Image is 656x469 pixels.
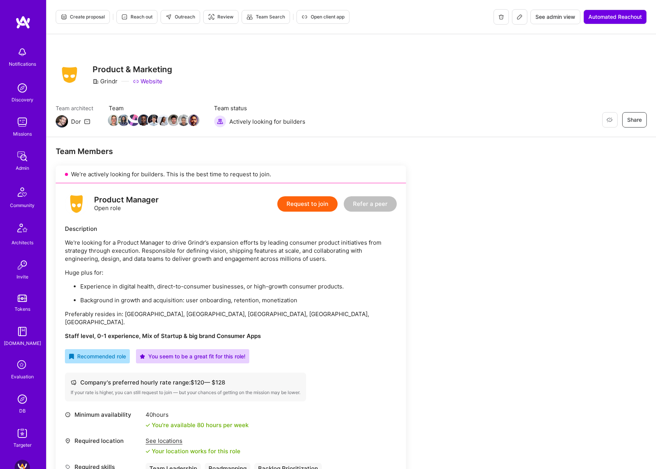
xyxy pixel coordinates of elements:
img: discovery [15,80,30,96]
span: See admin view [535,13,575,21]
div: Company's preferred hourly rate range: $ 120 — $ 128 [71,378,300,386]
img: logo [65,192,88,215]
div: Missions [13,130,32,138]
div: If your rate is higher, you can still request to join — but your chances of getting on the missio... [71,389,300,396]
button: Create proposal [56,10,110,24]
img: Admin Search [15,391,30,407]
a: Team Member Avatar [179,114,189,127]
img: bell [15,45,30,60]
img: Team Member Avatar [178,114,189,126]
a: Team Member Avatar [189,114,199,127]
i: icon RecommendedBadge [69,354,74,359]
i: icon CompanyGray [93,78,99,85]
button: Automated Reachout [583,10,647,24]
span: Open client app [301,13,345,20]
span: Team Search [247,13,285,20]
img: Team Member Avatar [138,114,149,126]
img: Invite [15,257,30,273]
img: guide book [15,324,30,339]
i: icon PurpleStar [140,354,145,359]
div: Admin [16,164,29,172]
div: Team Members [56,146,406,156]
img: Team Member Avatar [168,114,179,126]
a: Team Member Avatar [119,114,129,127]
img: Team Member Avatar [118,114,129,126]
button: Review [203,10,239,24]
a: Website [133,77,162,85]
i: icon Proposal [61,14,67,20]
img: Team Member Avatar [148,114,159,126]
p: Background in growth and acquisition: user onboarding, retention, monetization [80,296,397,304]
div: 40 hours [146,411,248,419]
button: Request to join [277,196,338,212]
h3: Product & Marketing [93,65,172,74]
strong: Staff level, 0-1 experience, Mix of Startup & big brand Consumer Apps [65,332,261,340]
span: Team status [214,104,305,112]
button: See admin view [530,10,580,24]
img: Skill Targeter [15,426,30,441]
i: icon Cash [71,380,76,385]
button: Refer a peer [344,196,397,212]
span: Reach out [121,13,152,20]
span: Team [109,104,199,112]
a: Team Member Avatar [149,114,159,127]
div: Invite [17,273,28,281]
p: Huge plus for: [65,268,397,277]
span: Team architect [56,104,93,112]
div: Grindr [93,77,118,85]
img: tokens [18,295,27,302]
div: See locations [146,437,240,445]
span: Automated Reachout [588,13,642,21]
span: Actively looking for builders [229,118,305,126]
i: icon SelectionTeam [15,358,30,373]
a: Team Member Avatar [169,114,179,127]
div: Required location [65,437,142,445]
button: Open client app [297,10,350,24]
i: icon Check [146,423,150,428]
img: Team Member Avatar [158,114,169,126]
span: Share [627,116,642,124]
img: Team Member Avatar [108,114,119,126]
div: Architects [12,239,33,247]
a: Team Member Avatar [139,114,149,127]
img: logo [15,15,31,29]
div: [DOMAIN_NAME] [4,339,41,347]
p: Preferably resides in: [GEOGRAPHIC_DATA], [GEOGRAPHIC_DATA], [GEOGRAPHIC_DATA], [GEOGRAPHIC_DATA]... [65,310,397,326]
div: Minimum availability [65,411,142,419]
div: Notifications [9,60,36,68]
img: Architects [13,220,31,239]
a: Team Member Avatar [109,114,119,127]
a: Team Member Avatar [129,114,139,127]
img: Team Architect [56,115,68,128]
div: Recommended role [69,352,126,360]
i: icon Check [146,449,150,454]
div: Discovery [12,96,33,104]
img: admin teamwork [15,149,30,164]
i: icon Location [65,438,71,444]
div: Product Manager [94,196,159,204]
p: We're looking for a Product Manager to drive Grindr’s expansion efforts by leading consumer produ... [65,239,397,263]
span: Create proposal [61,13,105,20]
div: We’re actively looking for builders. This is the best time to request to join. [56,166,406,183]
img: Community [13,183,31,201]
div: Evaluation [11,373,34,381]
span: Outreach [166,13,195,20]
button: Team Search [242,10,290,24]
div: Dor [71,118,81,126]
div: Community [10,201,35,209]
div: Open role [94,196,159,212]
button: Outreach [161,10,200,24]
img: Team Member Avatar [188,114,199,126]
button: Reach out [116,10,157,24]
i: icon Mail [84,118,90,124]
i: icon Targeter [208,14,214,20]
div: Description [65,225,397,233]
div: Targeter [13,441,31,449]
div: Your location works for this role [146,447,240,455]
img: Company Logo [56,65,83,85]
img: Team Member Avatar [128,114,139,126]
div: Tokens [15,305,30,313]
div: DB [19,407,26,415]
button: Share [622,112,647,128]
i: icon Clock [65,412,71,418]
